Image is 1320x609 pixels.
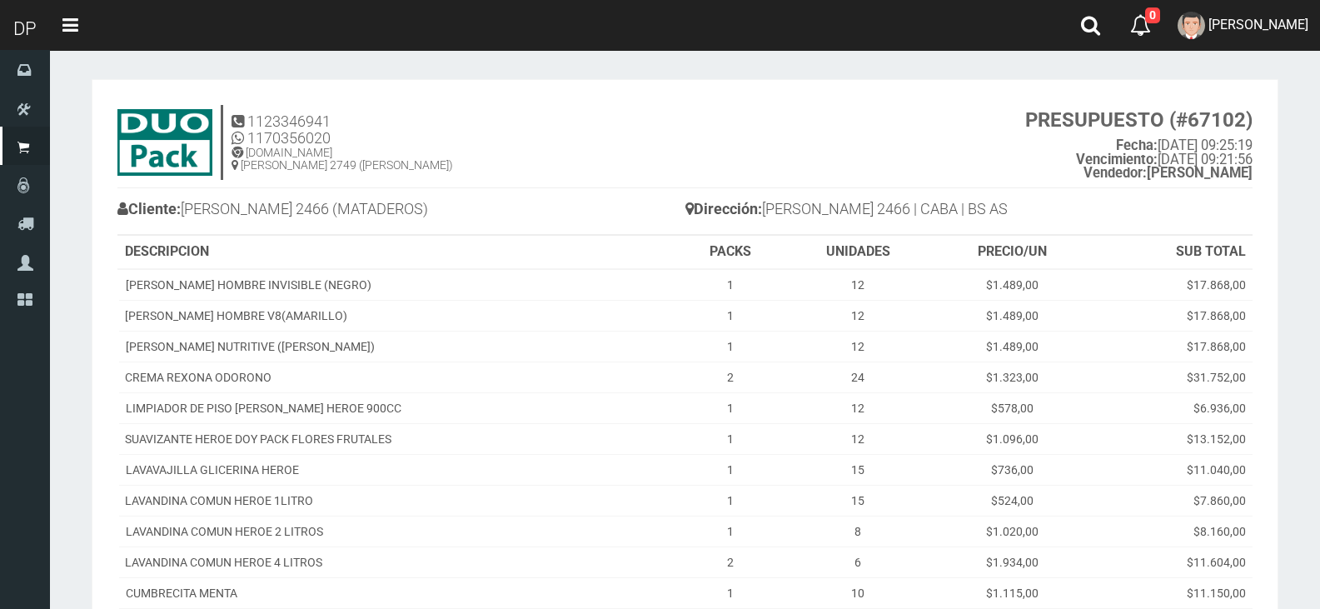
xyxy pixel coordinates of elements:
td: LIMPIADOR DE PISO [PERSON_NAME] HEROE 900CC [118,393,677,424]
th: UNIDADES [784,236,933,269]
td: $17.868,00 [1092,269,1253,301]
img: 9k= [117,109,212,176]
td: $7.860,00 [1092,486,1253,517]
td: CUMBRECITA MENTA [118,578,677,609]
span: [PERSON_NAME] [1208,17,1308,32]
td: $1.020,00 [933,517,1092,547]
img: User Image [1178,12,1205,39]
h4: [PERSON_NAME] 2466 (MATADEROS) [117,197,685,226]
b: [PERSON_NAME] [1083,165,1253,181]
td: $1.934,00 [933,547,1092,578]
strong: Vendedor: [1083,165,1147,181]
td: $524,00 [933,486,1092,517]
td: 12 [784,332,933,362]
th: PACKS [677,236,783,269]
th: DESCRIPCION [118,236,677,269]
td: 1 [677,486,783,517]
td: $1.489,00 [933,269,1092,301]
td: 1 [677,578,783,609]
td: 12 [784,301,933,332]
td: 1 [677,332,783,362]
td: 12 [784,269,933,301]
td: [PERSON_NAME] HOMBRE V8(AMARILLO) [118,301,677,332]
b: Cliente: [117,200,181,217]
td: 8 [784,517,933,547]
td: $17.868,00 [1092,301,1253,332]
td: 6 [784,547,933,578]
td: $1.115,00 [933,578,1092,609]
td: $8.160,00 [1092,517,1253,547]
td: 2 [677,362,783,393]
td: $6.936,00 [1092,393,1253,424]
th: PRECIO/UN [933,236,1092,269]
td: [PERSON_NAME] NUTRITIVE ([PERSON_NAME]) [118,332,677,362]
td: SUAVIZANTE HEROE DOY PACK FLORES FRUTALES [118,424,677,455]
td: LAVAVAJILLA GLICERINA HEROE [118,455,677,486]
b: Dirección: [685,200,762,217]
td: $578,00 [933,393,1092,424]
strong: Vencimiento: [1076,152,1158,167]
td: $1.489,00 [933,301,1092,332]
td: $13.152,00 [1092,424,1253,455]
td: [PERSON_NAME] HOMBRE INVISIBLE (NEGRO) [118,269,677,301]
td: 1 [677,393,783,424]
td: 1 [677,455,783,486]
h4: [PERSON_NAME] 2466 | CABA | BS AS [685,197,1253,226]
td: 12 [784,393,933,424]
td: 15 [784,455,933,486]
td: 2 [677,547,783,578]
td: 15 [784,486,933,517]
td: 1 [677,517,783,547]
td: LAVANDINA COMUN HEROE 1LITRO [118,486,677,517]
td: $1.096,00 [933,424,1092,455]
td: LAVANDINA COMUN HEROE 4 LITROS [118,547,677,578]
td: LAVANDINA COMUN HEROE 2 LITROS [118,517,677,547]
td: $11.150,00 [1092,578,1253,609]
td: $736,00 [933,455,1092,486]
td: $1.489,00 [933,332,1092,362]
td: $1.323,00 [933,362,1092,393]
td: 1 [677,301,783,332]
strong: Fecha: [1116,137,1158,153]
td: 1 [677,424,783,455]
td: CREMA REXONA ODORONO [118,362,677,393]
td: 1 [677,269,783,301]
small: [DATE] 09:25:19 [DATE] 09:21:56 [1025,109,1253,181]
strong: PRESUPUESTO (#67102) [1025,108,1253,132]
td: $17.868,00 [1092,332,1253,362]
th: SUB TOTAL [1092,236,1253,269]
h5: [DOMAIN_NAME] [PERSON_NAME] 2749 ([PERSON_NAME]) [232,147,453,172]
h4: 1123346941 1170356020 [232,113,453,147]
td: 12 [784,424,933,455]
td: $11.040,00 [1092,455,1253,486]
span: 0 [1145,7,1160,23]
td: 24 [784,362,933,393]
td: $11.604,00 [1092,547,1253,578]
td: $31.752,00 [1092,362,1253,393]
td: 10 [784,578,933,609]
